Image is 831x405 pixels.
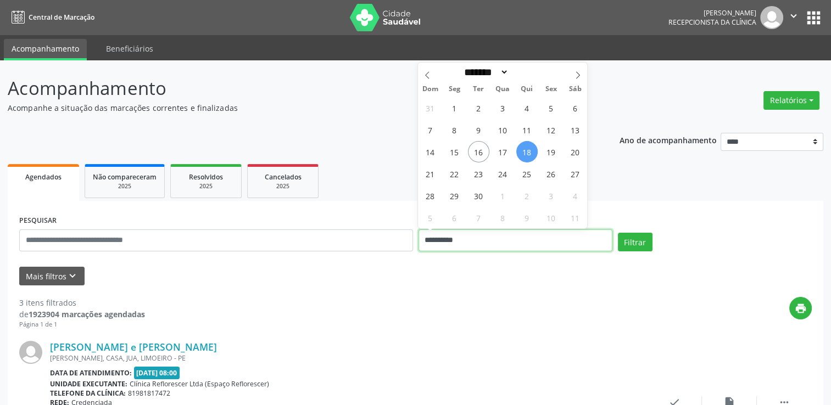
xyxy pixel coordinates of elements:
[492,141,514,162] span: Setembro 17, 2025
[789,297,812,319] button: print
[540,185,562,206] span: Outubro 3, 2025
[565,163,586,184] span: Setembro 27, 2025
[516,207,538,228] span: Outubro 9, 2025
[420,163,441,184] span: Setembro 21, 2025
[516,163,538,184] span: Setembro 25, 2025
[492,185,514,206] span: Outubro 1, 2025
[509,66,545,78] input: Year
[492,163,514,184] span: Setembro 24, 2025
[444,141,465,162] span: Setembro 15, 2025
[468,207,489,228] span: Outubro 7, 2025
[25,172,62,182] span: Agendados
[442,86,466,93] span: Seg
[565,119,586,140] span: Setembro 13, 2025
[255,182,310,190] div: 2025
[492,97,514,119] span: Setembro 3, 2025
[565,185,586,206] span: Outubro 4, 2025
[8,8,94,26] a: Central de Marcação
[539,86,563,93] span: Sex
[466,86,490,93] span: Ter
[189,172,223,182] span: Resolvidos
[540,119,562,140] span: Setembro 12, 2025
[516,141,538,162] span: Setembro 18, 2025
[468,97,489,119] span: Setembro 2, 2025
[783,6,804,29] button: 
[29,13,94,22] span: Central de Marcação
[265,172,302,182] span: Cancelados
[50,353,647,363] div: [PERSON_NAME], CASA, JUA, LIMOEIRO - PE
[93,172,157,182] span: Não compareceram
[468,119,489,140] span: Setembro 9, 2025
[468,185,489,206] span: Setembro 30, 2025
[620,133,717,147] p: Ano de acompanhamento
[420,97,441,119] span: Agosto 31, 2025
[468,163,489,184] span: Setembro 23, 2025
[540,141,562,162] span: Setembro 19, 2025
[444,119,465,140] span: Setembro 8, 2025
[516,185,538,206] span: Outubro 2, 2025
[763,91,819,110] button: Relatórios
[179,182,233,190] div: 2025
[444,207,465,228] span: Outubro 6, 2025
[795,302,807,314] i: print
[516,119,538,140] span: Setembro 11, 2025
[29,309,145,319] strong: 1923904 marcações agendadas
[66,270,79,282] i: keyboard_arrow_down
[788,10,800,22] i: 
[420,185,441,206] span: Setembro 28, 2025
[420,207,441,228] span: Outubro 5, 2025
[668,8,756,18] div: [PERSON_NAME]
[490,86,515,93] span: Qua
[19,308,145,320] div: de
[420,119,441,140] span: Setembro 7, 2025
[540,163,562,184] span: Setembro 26, 2025
[50,389,126,398] b: Telefone da clínica:
[563,86,587,93] span: Sáb
[461,66,509,78] select: Month
[93,182,157,190] div: 2025
[134,367,180,379] span: [DATE] 08:00
[50,341,217,353] a: [PERSON_NAME] e [PERSON_NAME]
[540,97,562,119] span: Setembro 5, 2025
[19,341,42,364] img: img
[618,233,652,251] button: Filtrar
[492,119,514,140] span: Setembro 10, 2025
[444,97,465,119] span: Setembro 1, 2025
[418,86,442,93] span: Dom
[492,207,514,228] span: Outubro 8, 2025
[468,141,489,162] span: Setembro 16, 2025
[50,379,127,389] b: Unidade executante:
[19,320,145,329] div: Página 1 de 1
[516,97,538,119] span: Setembro 4, 2025
[50,368,132,378] b: Data de atendimento:
[515,86,539,93] span: Qui
[444,163,465,184] span: Setembro 22, 2025
[8,102,579,114] p: Acompanhe a situação das marcações correntes e finalizadas
[804,8,823,27] button: apps
[565,97,586,119] span: Setembro 6, 2025
[8,75,579,102] p: Acompanhamento
[540,207,562,228] span: Outubro 10, 2025
[19,267,85,286] button: Mais filtroskeyboard_arrow_down
[668,18,756,27] span: Recepcionista da clínica
[19,297,145,308] div: 3 itens filtrados
[420,141,441,162] span: Setembro 14, 2025
[98,39,161,58] a: Beneficiários
[565,141,586,162] span: Setembro 20, 2025
[565,207,586,228] span: Outubro 11, 2025
[4,39,87,60] a: Acompanhamento
[19,212,57,229] label: PESQUISAR
[128,389,170,398] span: 81981817472
[130,379,269,389] span: Clínica Reflorescer Ltda (Espaço Reflorescer)
[444,185,465,206] span: Setembro 29, 2025
[760,6,783,29] img: img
